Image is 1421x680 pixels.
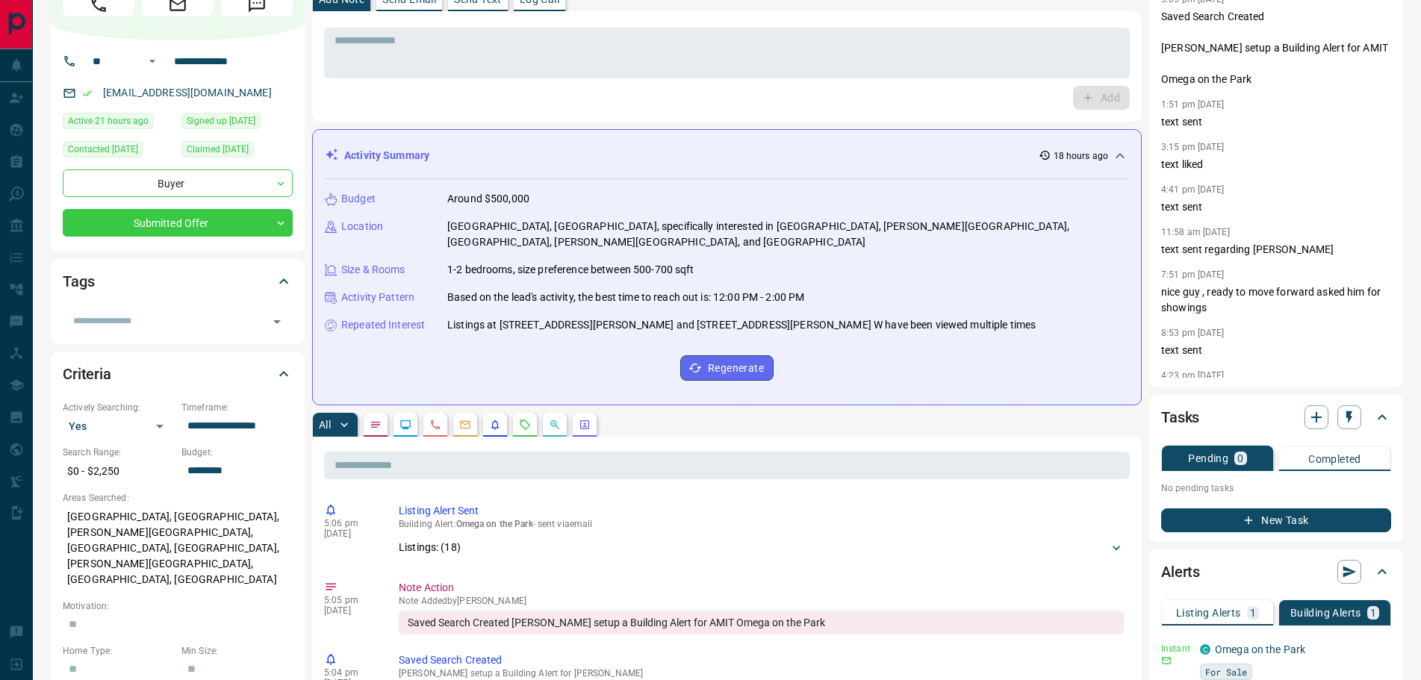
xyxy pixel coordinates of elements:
[341,219,383,234] p: Location
[399,503,1124,519] p: Listing Alert Sent
[341,191,376,207] p: Budget
[324,528,376,539] p: [DATE]
[82,88,93,99] svg: Email Verified
[1161,554,1391,590] div: Alerts
[1370,608,1376,618] p: 1
[549,419,561,431] svg: Opportunities
[63,209,293,237] div: Submitted Offer
[447,219,1129,250] p: [GEOGRAPHIC_DATA], [GEOGRAPHIC_DATA], specifically interested in [GEOGRAPHIC_DATA], [PERSON_NAME]...
[1161,405,1199,429] h2: Tasks
[489,419,501,431] svg: Listing Alerts
[68,113,149,128] span: Active 21 hours ago
[63,491,293,505] p: Areas Searched:
[1161,114,1391,130] p: text sent
[1161,142,1225,152] p: 3:15 pm [DATE]
[370,419,382,431] svg: Notes
[1161,99,1225,110] p: 1:51 pm [DATE]
[267,311,287,332] button: Open
[324,667,376,678] p: 5:04 pm
[1308,454,1361,464] p: Completed
[447,290,804,305] p: Based on the lead's activity, the best time to reach out is: 12:00 PM - 2:00 PM
[1161,269,1225,280] p: 7:51 pm [DATE]
[1161,399,1391,435] div: Tasks
[63,599,293,613] p: Motivation:
[63,356,293,392] div: Criteria
[399,611,1124,634] div: Saved Search Created [PERSON_NAME] setup a Building Alert for AMIT Omega on the Park
[341,290,414,305] p: Activity Pattern
[187,113,255,128] span: Signed up [DATE]
[63,644,174,658] p: Home Type:
[63,169,293,197] div: Buyer
[325,142,1129,169] div: Activity Summary18 hours ago
[63,414,174,438] div: Yes
[459,419,471,431] svg: Emails
[1161,343,1391,358] p: text sent
[447,262,694,278] p: 1-2 bedrooms, size preference between 500-700 sqft
[1237,453,1243,464] p: 0
[63,505,293,592] p: [GEOGRAPHIC_DATA], [GEOGRAPHIC_DATA], [PERSON_NAME][GEOGRAPHIC_DATA], [GEOGRAPHIC_DATA], [GEOGRAP...
[399,519,1124,529] p: Building Alert : - sent via email
[63,362,111,386] h2: Criteria
[1161,560,1200,584] h2: Alerts
[1205,664,1247,679] span: For Sale
[399,652,1124,668] p: Saved Search Created
[63,459,174,484] p: $0 - $2,250
[324,605,376,616] p: [DATE]
[1250,608,1256,618] p: 1
[324,518,376,528] p: 5:06 pm
[1161,370,1225,381] p: 4:23 pm [DATE]
[103,87,272,99] a: [EMAIL_ADDRESS][DOMAIN_NAME]
[63,263,293,299] div: Tags
[1176,608,1241,618] p: Listing Alerts
[447,317,1036,333] p: Listings at [STREET_ADDRESS][PERSON_NAME] and [STREET_ADDRESS][PERSON_NAME] W have been viewed mu...
[341,317,425,333] p: Repeated Interest
[319,419,331,430] p: All
[1161,157,1391,172] p: text liked
[181,141,293,162] div: Wed Apr 03 2024
[399,580,1124,596] p: Note Action
[579,419,591,431] svg: Agent Actions
[399,534,1124,561] div: Listings: (18)
[519,419,531,431] svg: Requests
[63,401,174,414] p: Actively Searching:
[1054,149,1108,163] p: 18 hours ago
[63,113,174,134] div: Mon Aug 18 2025
[187,142,249,157] span: Claimed [DATE]
[680,355,774,381] button: Regenerate
[1161,9,1391,87] p: Saved Search Created [PERSON_NAME] setup a Building Alert for AMIT Omega on the Park
[456,519,533,529] span: Omega on the Park
[399,668,1124,679] p: [PERSON_NAME] setup a Building Alert for [PERSON_NAME]
[63,141,174,162] div: Wed Apr 03 2024
[344,148,429,163] p: Activity Summary
[181,644,293,658] p: Min Size:
[181,113,293,134] div: Thu May 14 2020
[1161,328,1225,338] p: 8:53 pm [DATE]
[63,446,174,459] p: Search Range:
[399,540,461,555] p: Listings: ( 18 )
[1161,284,1391,316] p: nice guy , ready to move forward asked him for showings
[1188,453,1228,464] p: Pending
[1161,508,1391,532] button: New Task
[1161,227,1230,237] p: 11:58 am [DATE]
[1161,242,1391,258] p: text sent regarding [PERSON_NAME]
[1215,643,1305,655] a: Omega on the Park
[68,142,138,157] span: Contacted [DATE]
[1161,655,1172,666] svg: Email
[143,52,161,70] button: Open
[447,191,529,207] p: Around $500,000
[1161,199,1391,215] p: text sent
[1161,477,1391,499] p: No pending tasks
[1290,608,1361,618] p: Building Alerts
[324,595,376,605] p: 5:05 pm
[341,262,405,278] p: Size & Rooms
[1161,184,1225,195] p: 4:41 pm [DATE]
[181,446,293,459] p: Budget:
[399,419,411,431] svg: Lead Browsing Activity
[429,419,441,431] svg: Calls
[1161,642,1191,655] p: Instant
[399,596,1124,606] p: Note Added by [PERSON_NAME]
[181,401,293,414] p: Timeframe:
[63,269,94,293] h2: Tags
[1200,644,1210,655] div: condos.ca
